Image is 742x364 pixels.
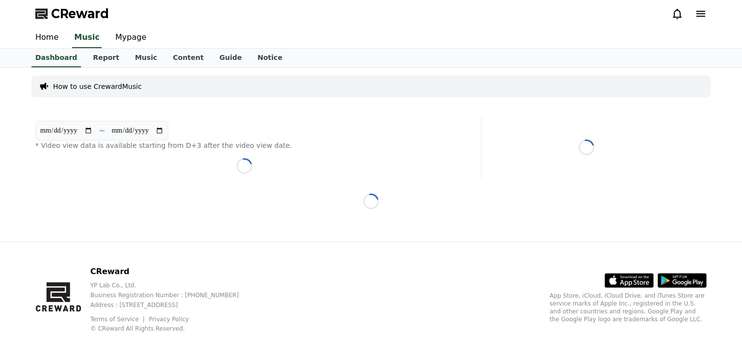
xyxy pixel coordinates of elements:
[90,281,255,289] p: YP Lab Co., Ltd.
[550,292,707,323] p: App Store, iCloud, iCloud Drive, and iTunes Store are service marks of Apple Inc., registered in ...
[165,49,212,67] a: Content
[90,291,255,299] p: Business Registration Number : [PHONE_NUMBER]
[53,82,142,91] a: How to use CrewardMusic
[35,6,109,22] a: CReward
[90,325,255,333] p: © CReward All Rights Reserved.
[250,49,291,67] a: Notice
[35,140,453,150] p: * Video view data is available starting from D+3 after the video view date.
[85,49,127,67] a: Report
[90,301,255,309] p: Address : [STREET_ADDRESS]
[27,28,66,48] a: Home
[127,49,165,67] a: Music
[149,316,189,323] a: Privacy Policy
[99,125,105,137] p: ~
[107,28,154,48] a: Mypage
[90,266,255,278] p: CReward
[90,316,146,323] a: Terms of Service
[212,49,250,67] a: Guide
[51,6,109,22] span: CReward
[72,28,102,48] a: Music
[31,49,81,67] a: Dashboard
